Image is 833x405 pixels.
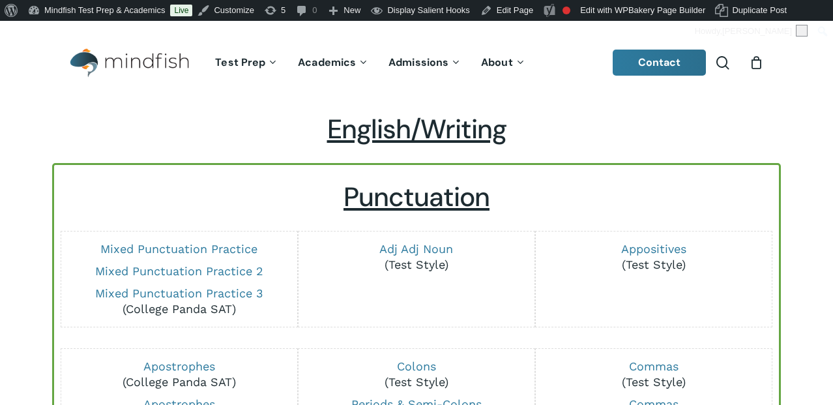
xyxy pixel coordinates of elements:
a: Apostrophes [143,359,215,373]
nav: Main Menu [205,38,535,87]
div: Focus keyphrase not set [563,7,570,14]
u: Punctuation [343,180,490,215]
header: Main Menu [52,38,781,87]
p: (Test Style) [306,359,527,390]
span: Academics [298,55,356,69]
a: Mixed Punctuation Practice [100,242,257,256]
p: (Test Style) [543,359,765,390]
a: Howdy, [690,21,813,42]
p: (College Panda SAT) [68,359,289,390]
a: Test Prep [205,57,288,68]
a: Admissions [379,57,471,68]
span: Contact [638,55,681,69]
a: Colons [397,359,436,373]
a: Academics [288,57,379,68]
span: [PERSON_NAME] [722,26,792,36]
span: Test Prep [215,55,265,69]
a: About [471,57,536,68]
a: Appositives [621,242,686,256]
p: (Test Style) [543,241,765,273]
a: Live [170,5,192,16]
a: Adj Adj Noun [379,242,453,256]
p: (College Panda SAT) [68,286,289,317]
a: Mixed Punctuation Practice 2 [95,264,263,278]
span: English/Writing [327,112,506,147]
a: Commas [629,359,679,373]
span: About [481,55,513,69]
a: Cart [749,55,763,70]
span: Admissions [388,55,448,69]
a: Contact [613,50,707,76]
a: Mixed Punctuation Practice 3 [95,286,263,300]
p: (Test Style) [306,241,527,273]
